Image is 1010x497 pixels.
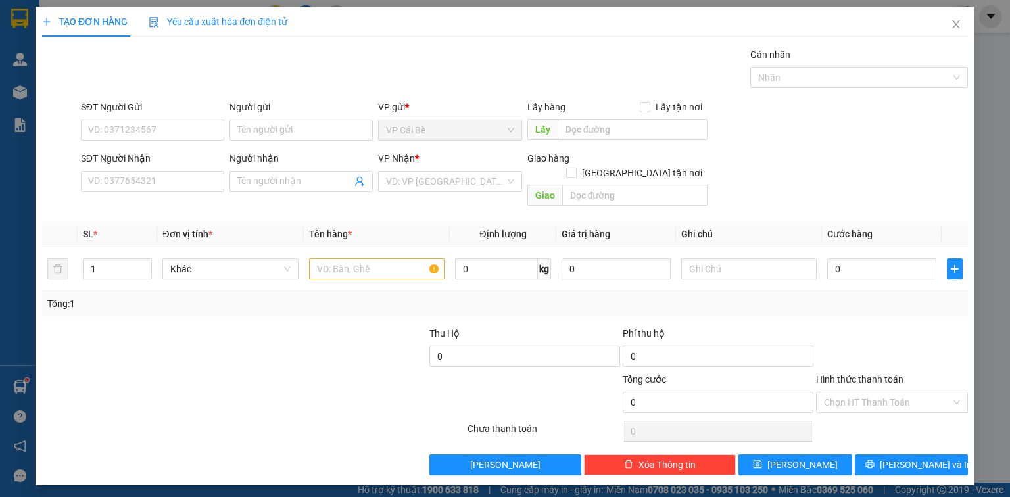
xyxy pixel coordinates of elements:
span: save [753,460,762,470]
button: [PERSON_NAME] [429,454,581,475]
span: Tên hàng [309,229,352,239]
button: Close [938,7,974,43]
button: delete [47,258,68,279]
div: VP gửi [378,100,521,114]
label: Hình thức thanh toán [816,374,903,385]
div: SĐT Người Gửi [81,100,224,114]
span: Giao [527,185,562,206]
span: Cước hàng [827,229,873,239]
span: [PERSON_NAME] [470,458,541,472]
button: plus [947,258,963,279]
span: [GEOGRAPHIC_DATA] tận nơi [577,166,708,180]
span: close [951,19,961,30]
span: Đơn vị tính [162,229,212,239]
span: [PERSON_NAME] [767,458,838,472]
th: Ghi chú [676,222,822,247]
input: VD: Bàn, Ghế [309,258,445,279]
div: Người gửi [229,100,373,114]
div: SĐT Người Nhận [81,151,224,166]
span: kg [538,258,551,279]
input: Dọc đường [562,185,708,206]
button: save[PERSON_NAME] [738,454,852,475]
div: Phí thu hộ [623,326,813,346]
span: Lấy [527,119,557,140]
button: printer[PERSON_NAME] và In [855,454,969,475]
span: [PERSON_NAME] và In [880,458,972,472]
span: Giao hàng [527,153,569,164]
div: Tổng: 1 [47,296,391,311]
span: plus [948,264,962,274]
span: Giá trị hàng [562,229,610,239]
span: plus [42,17,51,26]
input: Dọc đường [557,119,708,140]
span: VP Nhận [378,153,415,164]
span: Khác [170,259,290,279]
span: Lấy tận nơi [650,100,708,114]
span: delete [624,460,633,470]
span: VP Cái Bè [386,120,514,140]
span: SL [83,229,93,239]
span: Định lượng [479,229,526,239]
img: icon [149,17,159,28]
input: Ghi Chú [681,258,817,279]
div: Người nhận [229,151,373,166]
span: Xóa Thông tin [638,458,696,472]
span: Thu Hộ [429,328,459,339]
span: printer [865,460,875,470]
div: Chưa thanh toán [466,421,621,444]
span: Lấy hàng [527,102,565,112]
span: Tổng cước [623,374,666,385]
button: deleteXóa Thông tin [584,454,736,475]
input: 0 [562,258,671,279]
span: TẠO ĐƠN HÀNG [42,16,128,27]
span: Yêu cầu xuất hóa đơn điện tử [149,16,287,27]
label: Gán nhãn [750,49,790,60]
span: user-add [354,176,365,187]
